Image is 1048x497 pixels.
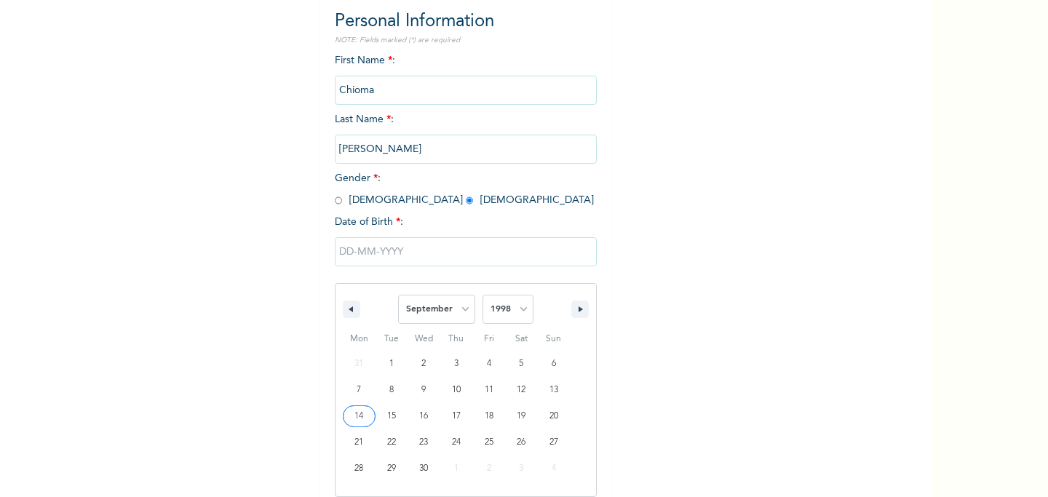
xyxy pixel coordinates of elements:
button: 6 [537,351,570,377]
button: 19 [505,403,538,429]
button: 11 [472,377,505,403]
span: 16 [419,403,428,429]
button: 10 [440,377,473,403]
input: Enter your first name [335,76,597,105]
button: 24 [440,429,473,456]
span: 26 [517,429,525,456]
span: 22 [387,429,396,456]
button: 29 [376,456,408,482]
span: 23 [419,429,428,456]
span: Sun [537,327,570,351]
span: 12 [517,377,525,403]
button: 25 [472,429,505,456]
span: 30 [419,456,428,482]
input: DD-MM-YYYY [335,237,597,266]
span: 5 [519,351,523,377]
button: 2 [408,351,440,377]
span: Tue [376,327,408,351]
span: 19 [517,403,525,429]
span: 28 [354,456,363,482]
span: 27 [549,429,558,456]
button: 16 [408,403,440,429]
span: 2 [421,351,426,377]
button: 8 [376,377,408,403]
span: Sat [505,327,538,351]
button: 7 [343,377,376,403]
button: 9 [408,377,440,403]
span: 13 [549,377,558,403]
span: 18 [485,403,493,429]
button: 30 [408,456,440,482]
span: 24 [452,429,461,456]
button: 26 [505,429,538,456]
button: 4 [472,351,505,377]
span: 1 [389,351,394,377]
span: 25 [485,429,493,456]
span: 8 [389,377,394,403]
span: Date of Birth : [335,215,403,230]
span: 21 [354,429,363,456]
button: 12 [505,377,538,403]
span: 29 [387,456,396,482]
button: 27 [537,429,570,456]
span: 4 [487,351,491,377]
button: 1 [376,351,408,377]
span: 17 [452,403,461,429]
span: 11 [485,377,493,403]
button: 17 [440,403,473,429]
span: Last Name : [335,114,597,154]
span: Mon [343,327,376,351]
span: Gender : [DEMOGRAPHIC_DATA] [DEMOGRAPHIC_DATA] [335,173,594,205]
span: 3 [454,351,458,377]
span: 14 [354,403,363,429]
span: Fri [472,327,505,351]
button: 23 [408,429,440,456]
button: 13 [537,377,570,403]
span: 15 [387,403,396,429]
span: 20 [549,403,558,429]
span: 6 [552,351,556,377]
button: 18 [472,403,505,429]
span: 9 [421,377,426,403]
button: 14 [343,403,376,429]
button: 3 [440,351,473,377]
p: NOTE: Fields marked (*) are required [335,35,597,46]
span: 7 [357,377,361,403]
button: 15 [376,403,408,429]
button: 22 [376,429,408,456]
span: Thu [440,327,473,351]
input: Enter your last name [335,135,597,164]
button: 21 [343,429,376,456]
button: 20 [537,403,570,429]
span: Wed [408,327,440,351]
h2: Personal Information [335,9,597,35]
span: First Name : [335,55,597,95]
button: 5 [505,351,538,377]
button: 28 [343,456,376,482]
span: 10 [452,377,461,403]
